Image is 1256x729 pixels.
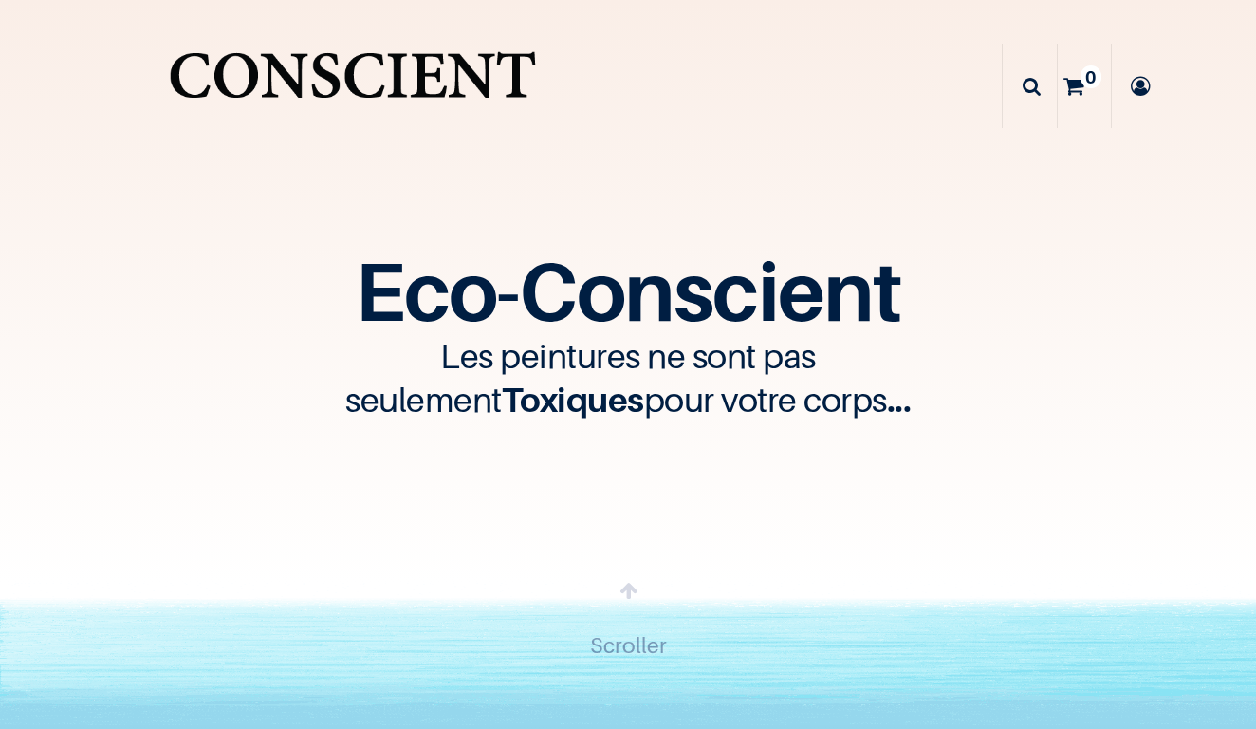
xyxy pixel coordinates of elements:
[77,258,1179,324] h1: Eco-Conscient
[1081,65,1101,88] sup: 0
[343,334,913,422] h3: Les peintures ne sont pas seulement pour votre corps
[887,379,912,420] span: ...
[164,38,541,134] img: Conscient
[1058,44,1111,129] a: 0
[502,379,644,420] span: Toxiques
[164,38,541,134] a: Logo of Conscient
